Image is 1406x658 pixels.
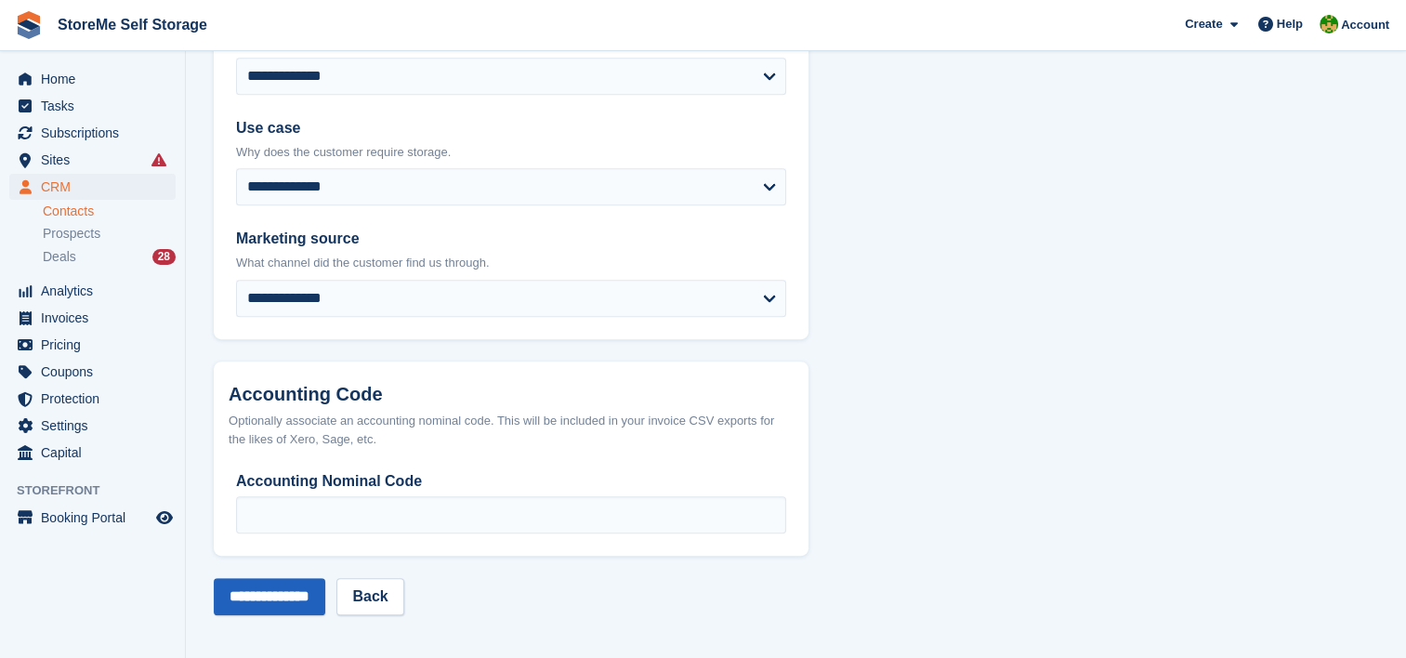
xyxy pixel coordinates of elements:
p: Why does the customer require storage. [236,143,786,162]
span: Protection [41,386,152,412]
label: Accounting Nominal Code [236,470,786,493]
span: Home [41,66,152,92]
a: menu [9,440,176,466]
a: StoreMe Self Storage [50,9,215,40]
span: Booking Portal [41,505,152,531]
span: Invoices [41,305,152,331]
label: Use case [236,117,786,139]
a: menu [9,93,176,119]
a: menu [9,505,176,531]
span: Prospects [43,225,100,243]
a: Back [336,578,403,615]
h2: Accounting Code [229,384,794,405]
span: Subscriptions [41,120,152,146]
span: Create [1185,15,1222,33]
a: menu [9,386,176,412]
span: Account [1341,16,1389,34]
a: menu [9,174,176,200]
span: Help [1277,15,1303,33]
span: Capital [41,440,152,466]
a: menu [9,278,176,304]
label: Marketing source [236,228,786,250]
span: Pricing [41,332,152,358]
span: CRM [41,174,152,200]
span: Analytics [41,278,152,304]
a: menu [9,120,176,146]
img: stora-icon-8386f47178a22dfd0bd8f6a31ec36ba5ce8667c1dd55bd0f319d3a0aa187defe.svg [15,11,43,39]
div: Optionally associate an accounting nominal code. This will be included in your invoice CSV export... [229,412,794,448]
span: Settings [41,413,152,439]
a: Contacts [43,203,176,220]
div: 28 [152,249,176,265]
a: menu [9,66,176,92]
a: menu [9,332,176,358]
a: menu [9,413,176,439]
a: menu [9,147,176,173]
p: What channel did the customer find us through. [236,254,786,272]
a: menu [9,359,176,385]
span: Deals [43,248,76,266]
img: StorMe [1320,15,1338,33]
a: Preview store [153,507,176,529]
span: Tasks [41,93,152,119]
a: menu [9,305,176,331]
i: Smart entry sync failures have occurred [151,152,166,167]
span: Sites [41,147,152,173]
a: Prospects [43,224,176,243]
span: Storefront [17,481,185,500]
span: Coupons [41,359,152,385]
a: Deals 28 [43,247,176,267]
